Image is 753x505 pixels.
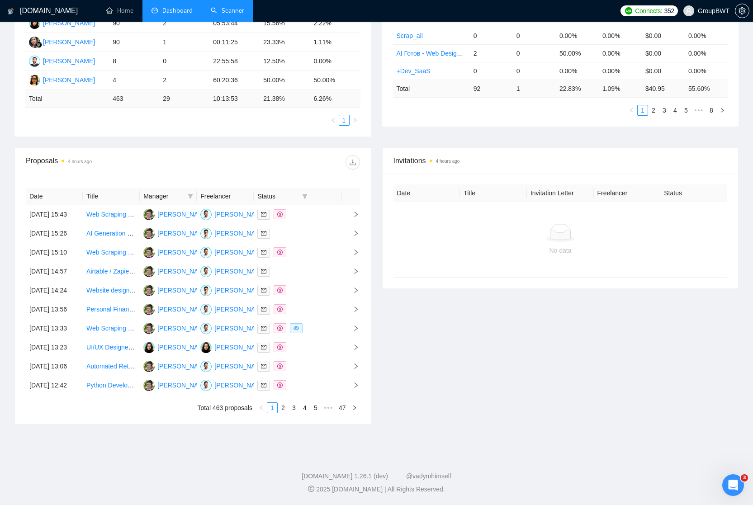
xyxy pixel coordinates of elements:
iframe: Intercom live chat [722,474,744,496]
div: [PERSON_NAME] [214,323,266,333]
li: 2 [278,402,289,413]
img: SK [200,342,212,353]
span: dollar [277,382,283,388]
a: Personal Finance Automation System - Python + Excel [86,306,240,313]
td: [DATE] 13:23 [26,338,83,357]
td: 50.00% [556,44,599,62]
div: [PERSON_NAME] [157,361,209,371]
td: $0.00 [642,44,685,62]
a: AS[PERSON_NAME] [143,286,209,293]
td: 0 [470,62,513,80]
li: Next Page [717,105,728,116]
li: 47 [336,402,349,413]
span: ••• [691,105,706,116]
th: Freelancer [594,184,661,202]
div: [PERSON_NAME] [157,304,209,314]
img: upwork-logo.png [625,7,632,14]
a: 3 [289,403,299,413]
a: AS[PERSON_NAME] [143,324,209,331]
a: AS[PERSON_NAME] [143,305,209,312]
th: Title [460,184,527,202]
a: 2 [278,403,288,413]
img: AS [143,380,155,391]
span: 352 [664,6,674,16]
td: 1.11% [310,33,360,52]
td: 2 [159,71,209,90]
span: user [686,8,692,14]
td: 0.00% [685,44,728,62]
div: [PERSON_NAME] [157,380,209,390]
a: OL[PERSON_NAME] [29,76,95,83]
li: Next Page [350,115,360,126]
a: SK[PERSON_NAME] [143,343,209,350]
span: dollar [277,345,283,350]
div: 2025 [DOMAIN_NAME] | All Rights Reserved. [7,485,746,494]
div: [PERSON_NAME] [214,342,266,352]
a: searchScanner [211,7,244,14]
span: dollar [277,363,283,369]
a: 1 [339,115,349,125]
td: [DATE] 13:33 [26,319,83,338]
td: Web Scraping Project: Create a Database of CCAs in the US & Canada [83,205,140,224]
td: 0.00% [685,27,728,44]
img: AY [200,266,212,277]
div: [PERSON_NAME] [157,285,209,295]
a: SK[PERSON_NAME] [29,19,95,26]
div: No data [401,245,720,255]
td: 1 [513,80,556,97]
td: 90 [109,14,159,33]
img: AS [143,228,155,239]
td: Airtable / Zapier / Automations Specialist [83,262,140,281]
span: mail [261,269,266,274]
span: right [346,325,359,331]
td: 463 [109,90,159,108]
button: right [350,115,360,126]
td: 92 [470,80,513,97]
td: 1.09 % [599,80,642,97]
button: left [626,105,637,116]
a: Airtable / Zapier / Automations Specialist [86,268,200,275]
td: 29 [159,90,209,108]
td: 0 [513,44,556,62]
li: Previous Page [328,115,339,126]
td: Total [393,80,470,97]
span: Invitations [393,155,728,166]
span: dollar [277,212,283,217]
td: Total [25,90,109,108]
div: [PERSON_NAME] [43,18,95,28]
span: 3 [741,474,748,481]
div: [PERSON_NAME] [214,380,266,390]
a: UI/UX Designer for SaaS Website Redesign in [GEOGRAPHIC_DATA] [86,344,284,351]
button: setting [735,4,749,18]
span: download [346,159,360,166]
td: [DATE] 15:43 [26,205,83,224]
span: dollar [277,288,283,293]
td: Personal Finance Automation System - Python + Excel [83,300,140,319]
td: 0.00% [310,52,360,71]
a: AS[PERSON_NAME] [143,248,209,255]
td: Web Scraping and API Integration for Music Data Analytics [83,319,140,338]
span: Connects: [635,6,662,16]
span: mail [261,382,266,388]
li: 3 [659,105,670,116]
a: Scrap_all [397,32,423,39]
td: 2 [159,14,209,33]
button: download [346,155,360,170]
img: AS [143,361,155,372]
span: dollar [277,250,283,255]
span: dollar [277,326,283,331]
div: Proposals [26,155,193,170]
td: $ 40.95 [642,80,685,97]
span: right [346,287,359,293]
img: AS [143,266,155,277]
a: Web Scraping and API Integration for Music Data Analytics [86,325,251,332]
img: DN [200,285,212,296]
div: [PERSON_NAME] [214,228,266,238]
td: 05:53:44 [209,14,260,33]
img: AY [200,323,212,334]
th: Date [26,188,83,205]
td: 0.00% [599,44,642,62]
img: AS [143,323,155,334]
a: 5 [681,105,691,115]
